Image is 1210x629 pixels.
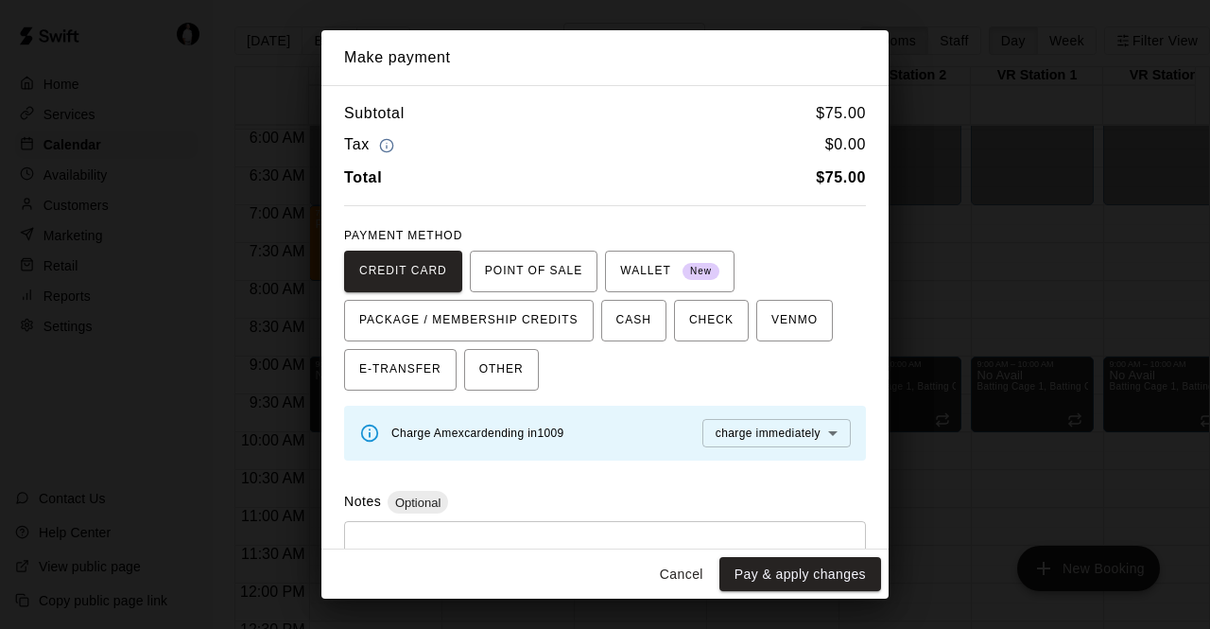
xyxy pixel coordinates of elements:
[359,355,441,385] span: E-TRANSFER
[689,306,734,336] span: CHECK
[719,557,881,592] button: Pay & apply changes
[616,306,651,336] span: CASH
[464,349,539,391] button: OTHER
[601,300,666,341] button: CASH
[344,169,382,185] b: Total
[344,494,381,509] label: Notes
[344,101,405,126] h6: Subtotal
[388,496,448,510] span: Optional
[344,300,594,341] button: PACKAGE / MEMBERSHIP CREDITS
[771,306,818,336] span: VENMO
[816,101,866,126] h6: $ 75.00
[485,256,582,287] span: POINT OF SALE
[816,169,866,185] b: $ 75.00
[605,251,735,292] button: WALLET New
[359,256,447,287] span: CREDIT CARD
[344,349,457,391] button: E-TRANSFER
[674,300,749,341] button: CHECK
[756,300,833,341] button: VENMO
[716,427,821,440] span: charge immediately
[620,256,719,287] span: WALLET
[825,132,866,158] h6: $ 0.00
[391,427,564,440] span: Charge Amex card ending in 1009
[344,132,399,158] h6: Tax
[359,306,579,336] span: PACKAGE / MEMBERSHIP CREDITS
[321,30,889,85] h2: Make payment
[344,229,462,242] span: PAYMENT METHOD
[479,355,524,385] span: OTHER
[470,251,597,292] button: POINT OF SALE
[683,259,719,285] span: New
[344,251,462,292] button: CREDIT CARD
[651,557,712,592] button: Cancel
